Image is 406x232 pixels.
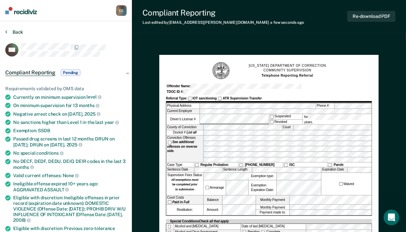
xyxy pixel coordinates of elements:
[84,111,100,117] span: 2025
[13,136,127,147] div: Passed drug screens in last 12 months: DRUN on [DATE]; DRUN on [DATE],
[284,163,288,167] input: ISC
[223,168,252,173] label: Sentence Length
[256,195,289,204] label: Monthly Payment
[13,119,127,125] div: No sanctions higher than Level 1 in the last
[86,94,101,99] span: level
[270,120,273,124] input: Revoked
[328,163,332,167] input: Parole
[166,136,203,163] div: Conviction Offenses
[174,224,241,230] div: Alcohol and [MEDICAL_DATA]
[142,20,304,25] div: Last edited by [EMAIL_ADDRESS][PERSON_NAME][DOMAIN_NAME]
[249,180,276,195] div: Exemption Expiration Date:
[166,125,203,130] label: County of Conviction
[223,97,262,100] strong: ATR Supervision Transfer
[61,69,80,76] span: Pending
[67,142,82,147] span: 2025
[44,187,69,192] span: ASSAULT
[116,5,127,16] button: CE
[187,131,197,135] strong: List all
[269,114,302,119] label: Suspended
[205,186,209,190] input: Arrearage
[166,97,187,100] strong: Referral Type:
[303,114,371,125] label: for years.
[195,163,199,167] input: Regular Probation
[63,173,79,178] span: None
[167,140,198,153] strong: See additional offenses on reverse side.
[171,178,199,191] strong: All exemptions must be completed prior to submission
[5,7,37,14] img: Recidiviz
[188,97,192,100] input: IOT sanctioning
[166,173,203,195] div: Supervision Fees Status
[168,141,172,144] input: See additional offenses on reverse side.
[241,224,306,230] label: Date of last [MEDICAL_DATA]
[239,163,243,167] input: [PHONE_NUMBER]
[13,165,34,170] span: months
[249,173,276,180] label: Exemption type:
[5,69,55,76] span: Compliant Reporting
[193,97,217,100] strong: IOT sanctioning
[384,210,399,225] iframe: Intercom live chat
[166,163,194,167] div: Case Type
[249,63,326,78] h1: [US_STATE] DEPARTMENT OF CORRECTION COMMUNITY SUPERVISION
[269,120,302,125] label: Revoked
[5,29,23,35] button: Back
[169,219,230,223] div: Special Conditions
[13,217,31,223] span: 2008)
[212,61,231,80] img: TN Seal
[13,128,127,134] div: Exemption:
[203,205,222,215] label: Amount:
[173,131,197,135] span: Docket #
[167,90,183,94] strong: TDOC ID #:
[218,97,222,100] input: ATR Supervision Transfer
[167,85,191,88] strong: Offender Name:
[289,163,295,167] strong: ISC
[338,182,355,186] label: Waived
[199,220,229,223] span: Check all that apply
[282,125,293,130] label: Court
[262,74,313,77] strong: Telephone Reporting Referral
[256,205,289,210] label: Monthly Payment
[36,150,63,156] span: conditions
[245,163,275,167] strong: [PHONE_NUMBER]
[38,128,50,133] span: SSDB
[13,159,127,170] div: No DECF, DEDF, DEDU, DEIO, DEIR codes in the last 3
[13,195,127,223] div: Eligible with discretion: Ineligible offenses in prior record (expiration date unknown): DOMESTIC...
[5,86,127,92] div: Requirements validated by OMS data
[13,173,127,178] div: Valid current offenses:
[166,205,203,215] div: Restitution:
[339,182,343,186] input: Waived
[13,102,127,108] div: On minimum supervision for 13
[203,195,222,204] label: Balance
[201,163,228,167] strong: Regular Probation
[13,94,127,100] div: Currently on minimum supervision
[316,103,334,108] label: Phone #:
[334,163,344,167] strong: Parole
[142,8,304,18] div: Compliant Reporting
[308,114,362,120] input: for years.
[13,150,127,156] div: No special
[166,168,194,173] label: Sentence Date
[166,109,200,114] label: Current Employer
[166,114,200,125] label: Driver’s License #
[168,201,172,204] input: Paid in Full
[13,111,127,117] div: Negative arrest check on [DATE],
[166,195,203,204] div: Court Costs
[105,120,119,125] span: year
[204,185,225,190] label: Arrearage
[172,200,190,204] strong: Paid in Full
[347,11,395,22] button: Re-download PDF
[116,5,127,16] div: C E
[166,103,200,108] label: Physical Address
[270,20,304,25] span: a few seconds ago
[13,181,127,192] div: Ineligible offense expired 10+ years ago: AGGRAVATED
[79,103,100,108] span: months
[256,210,289,215] label: Payment made to:
[270,115,273,119] input: Suspended
[322,168,347,173] label: Expiration Date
